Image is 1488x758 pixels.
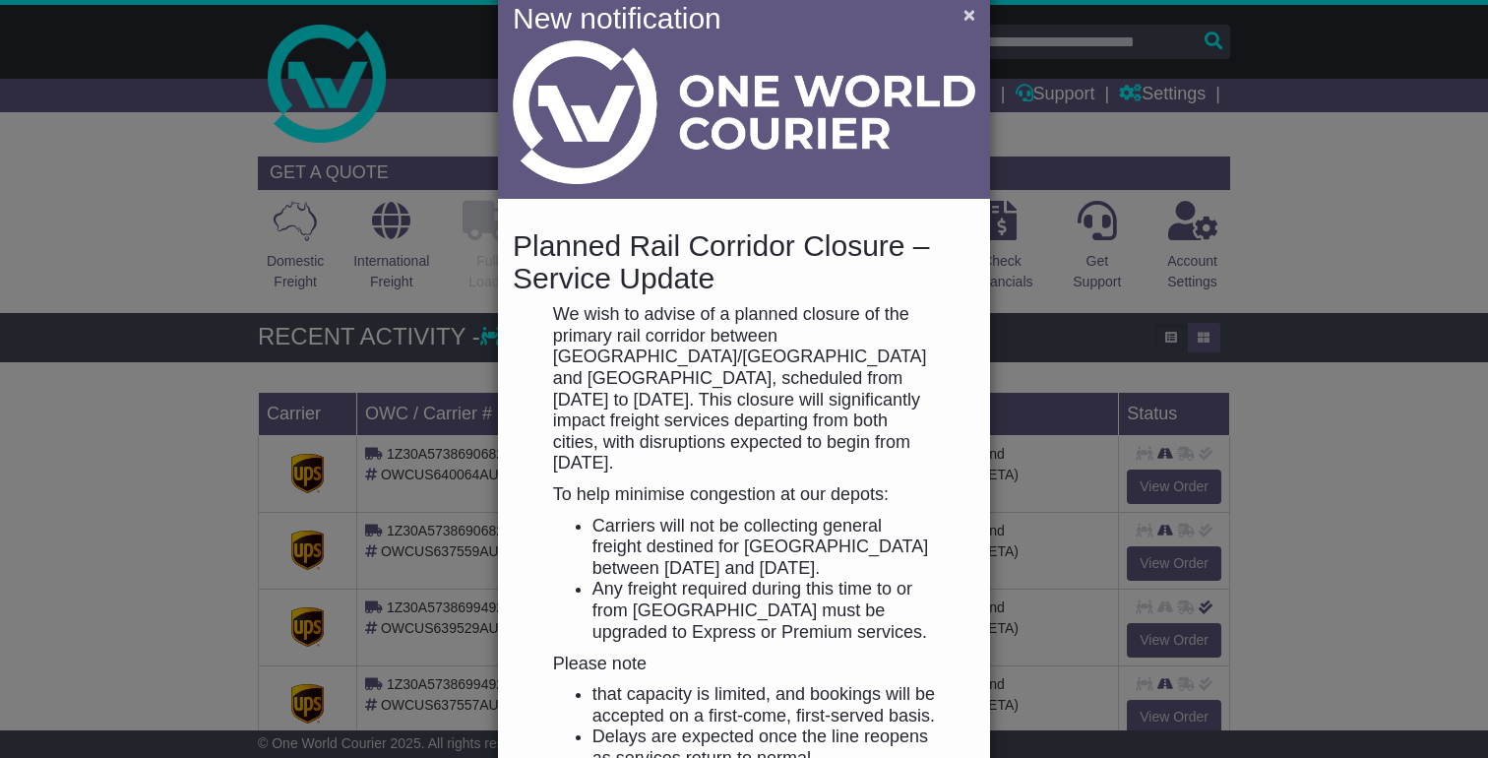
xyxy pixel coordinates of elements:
[553,654,935,675] p: Please note
[963,3,975,26] span: ×
[553,304,935,474] p: We wish to advise of a planned closure of the primary rail corridor between [GEOGRAPHIC_DATA]/[GE...
[592,516,935,580] li: Carriers will not be collecting general freight destined for [GEOGRAPHIC_DATA] between [DATE] and...
[592,684,935,726] li: that capacity is limited, and bookings will be accepted on a first-come, first-served basis.
[553,484,935,506] p: To help minimise congestion at our depots:
[592,579,935,643] li: Any freight required during this time to or from [GEOGRAPHIC_DATA] must be upgraded to Express or...
[513,40,975,184] img: Light
[513,229,975,294] h4: Planned Rail Corridor Closure – Service Update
